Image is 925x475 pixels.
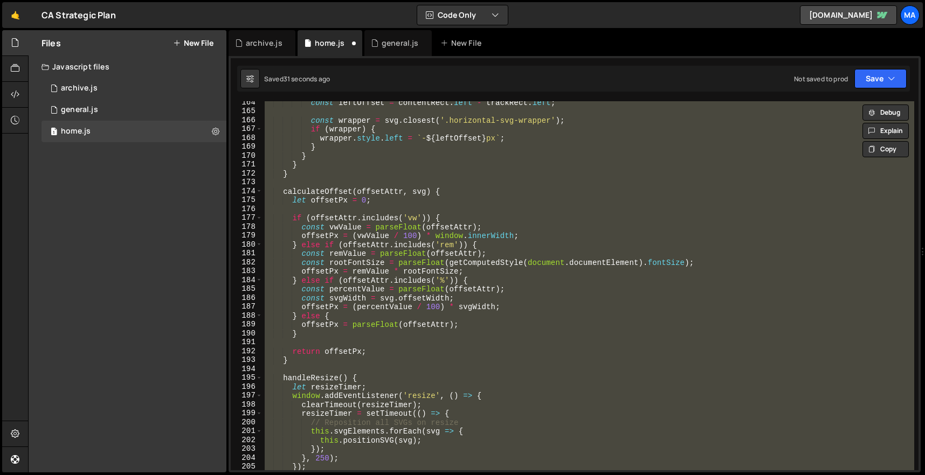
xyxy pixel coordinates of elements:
[862,141,909,157] button: Copy
[231,355,263,365] div: 193
[42,99,226,121] div: 17131/47264.js
[231,365,263,374] div: 194
[231,294,263,303] div: 186
[231,178,263,187] div: 173
[231,98,263,107] div: 164
[231,231,263,240] div: 179
[231,382,263,392] div: 196
[231,160,263,169] div: 171
[854,69,907,88] button: Save
[231,462,263,471] div: 205
[231,400,263,409] div: 198
[231,213,263,222] div: 177
[231,373,263,382] div: 195
[246,38,282,48] div: archive.js
[231,347,263,356] div: 192
[382,38,419,48] div: general.js
[231,444,263,453] div: 203
[2,2,29,28] a: 🤙
[173,39,213,47] button: New File
[231,240,263,249] div: 180
[231,258,263,267] div: 182
[231,267,263,276] div: 183
[231,284,263,294] div: 185
[42,9,116,22] div: CA Strategic Plan
[231,116,263,125] div: 166
[231,302,263,311] div: 187
[231,222,263,232] div: 178
[42,78,226,99] div: 17131/47521.js
[51,128,57,137] span: 1
[284,74,330,83] div: 31 seconds ago
[231,134,263,143] div: 168
[231,124,263,134] div: 167
[231,436,263,445] div: 202
[231,418,263,427] div: 200
[794,74,848,83] div: Not saved to prod
[231,195,263,205] div: 175
[231,311,263,320] div: 188
[42,121,226,142] div: 17131/47267.js
[231,427,263,436] div: 201
[231,249,263,258] div: 181
[417,5,508,25] button: Code Only
[61,127,91,136] div: home.js
[862,123,909,139] button: Explain
[231,276,263,285] div: 184
[231,187,263,196] div: 174
[42,37,61,49] h2: Files
[61,105,98,115] div: general.js
[231,329,263,338] div: 190
[264,74,330,83] div: Saved
[862,104,909,121] button: Debug
[900,5,920,25] a: Ma
[440,38,486,48] div: New File
[231,453,263,463] div: 204
[231,409,263,418] div: 199
[231,320,263,329] div: 189
[800,5,897,25] a: [DOMAIN_NAME]
[231,338,263,347] div: 191
[61,83,98,93] div: archive.js
[231,391,263,400] div: 197
[231,169,263,178] div: 172
[231,151,263,160] div: 170
[231,142,263,151] div: 169
[315,38,344,48] div: home.js
[231,205,263,214] div: 176
[29,56,226,78] div: Javascript files
[231,107,263,116] div: 165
